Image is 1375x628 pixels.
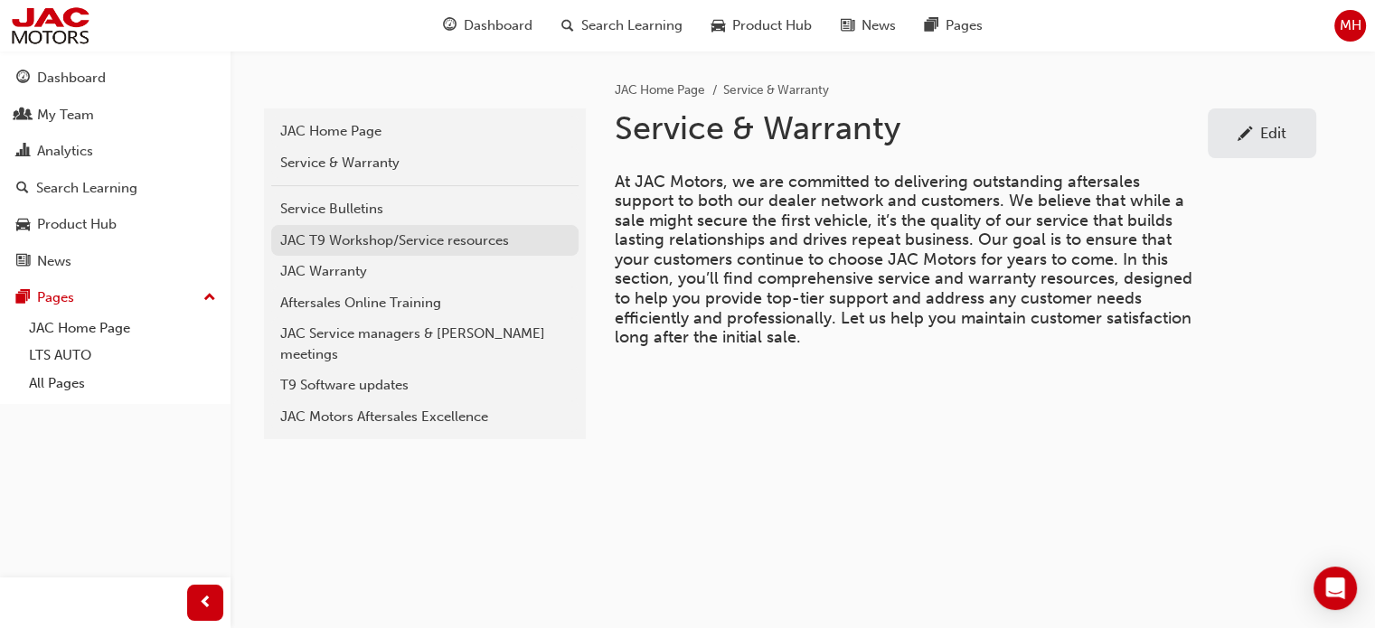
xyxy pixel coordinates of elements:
[271,116,579,147] a: JAC Home Page
[22,342,223,370] a: LTS AUTO
[22,314,223,342] a: JAC Home Page
[16,70,30,87] span: guage-icon
[199,592,212,614] span: prev-icon
[723,80,829,101] li: Service & Warranty
[16,144,30,160] span: chart-icon
[280,323,570,364] div: JAC Service managers & [PERSON_NAME] meetings
[7,58,223,281] button: DashboardMy TeamAnalyticsSearch LearningProduct HubNews
[1314,567,1357,610] div: Open Intercom Messenger
[547,7,697,44] a: search-iconSearch Learning
[271,193,579,225] a: Service Bulletins
[37,105,94,126] div: My Team
[271,287,579,319] a: Aftersales Online Training
[429,7,547,44] a: guage-iconDashboard
[16,254,30,270] span: news-icon
[7,98,223,132] a: My Team
[16,290,30,306] span: pages-icon
[280,153,570,173] div: Service & Warranty
[37,214,117,235] div: Product Hub
[841,14,854,37] span: news-icon
[7,281,223,314] button: Pages
[581,15,683,36] span: Search Learning
[443,14,457,37] span: guage-icon
[16,217,30,233] span: car-icon
[615,108,1208,148] h1: Service & Warranty
[280,375,570,396] div: T9 Software updates
[7,135,223,168] a: Analytics
[271,256,579,287] a: JAC Warranty
[826,7,910,44] a: news-iconNews
[1208,108,1316,158] a: Edit
[9,5,91,46] img: jac-portal
[280,407,570,427] div: JAC Motors Aftersales Excellence
[203,286,216,310] span: up-icon
[697,7,826,44] a: car-iconProduct Hub
[7,172,223,205] a: Search Learning
[280,293,570,314] div: Aftersales Online Training
[1340,15,1361,36] span: MH
[271,147,579,179] a: Service & Warranty
[271,370,579,401] a: T9 Software updates
[280,121,570,142] div: JAC Home Page
[271,401,579,433] a: JAC Motors Aftersales Excellence
[615,82,705,98] a: JAC Home Page
[280,199,570,220] div: Service Bulletins
[7,245,223,278] a: News
[37,287,74,308] div: Pages
[271,225,579,257] a: JAC T9 Workshop/Service resources
[16,108,30,124] span: people-icon
[280,261,570,282] div: JAC Warranty
[37,68,106,89] div: Dashboard
[464,15,532,36] span: Dashboard
[862,15,896,36] span: News
[7,61,223,95] a: Dashboard
[946,15,983,36] span: Pages
[615,172,1197,348] span: At JAC Motors, we are committed to delivering outstanding aftersales support to both our dealer n...
[37,251,71,272] div: News
[1260,124,1286,142] div: Edit
[910,7,997,44] a: pages-iconPages
[16,181,29,197] span: search-icon
[1238,127,1253,145] span: pencil-icon
[280,230,570,251] div: JAC T9 Workshop/Service resources
[1334,10,1366,42] button: MH
[22,370,223,398] a: All Pages
[37,141,93,162] div: Analytics
[561,14,574,37] span: search-icon
[711,14,725,37] span: car-icon
[271,318,579,370] a: JAC Service managers & [PERSON_NAME] meetings
[36,178,137,199] div: Search Learning
[732,15,812,36] span: Product Hub
[925,14,938,37] span: pages-icon
[7,208,223,241] a: Product Hub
